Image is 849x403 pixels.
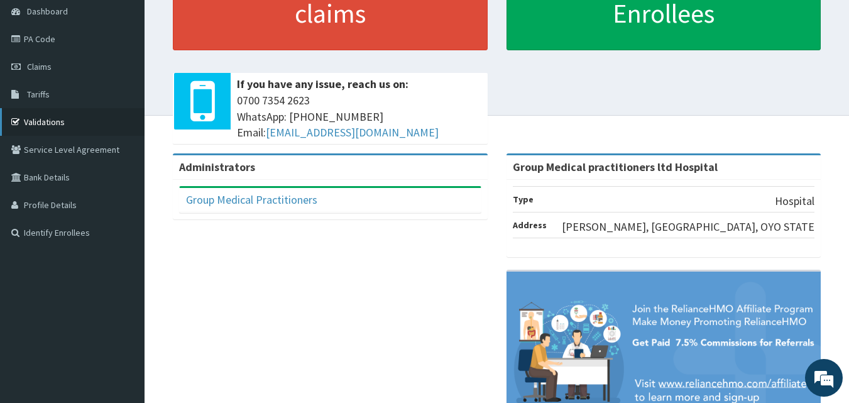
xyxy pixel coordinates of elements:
[562,219,814,235] p: [PERSON_NAME], [GEOGRAPHIC_DATA], OYO STATE
[186,192,317,207] a: Group Medical Practitioners
[179,160,255,174] b: Administrators
[513,219,547,231] b: Address
[237,92,481,141] span: 0700 7354 2623 WhatsApp: [PHONE_NUMBER] Email:
[266,125,439,140] a: [EMAIL_ADDRESS][DOMAIN_NAME]
[513,160,718,174] strong: Group Medical practitioners ltd Hospital
[237,77,408,91] b: If you have any issue, reach us on:
[513,194,534,205] b: Type
[27,61,52,72] span: Claims
[27,6,68,17] span: Dashboard
[27,89,50,100] span: Tariffs
[775,193,814,209] p: Hospital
